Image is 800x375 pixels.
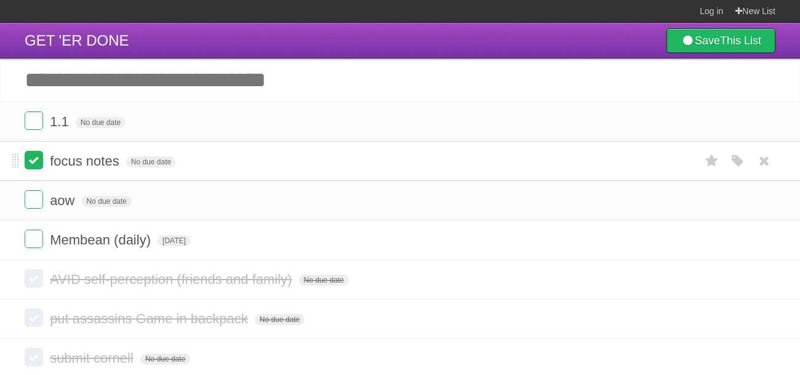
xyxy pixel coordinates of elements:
[50,114,72,129] span: 1.1
[25,190,43,209] label: Done
[720,34,761,47] b: This List
[700,151,724,171] label: Star task
[82,196,132,207] span: No due date
[50,311,251,326] span: put assassins Game in backpack
[299,275,349,286] span: No due date
[140,353,190,365] span: No due date
[25,230,43,248] label: Done
[50,272,295,287] span: AVID self-perception (friends and family)
[50,193,78,208] span: aow
[25,32,129,49] span: GET 'ER DONE
[25,308,43,327] label: Done
[25,269,43,288] label: Done
[666,28,775,53] a: SaveThis List
[50,350,137,366] span: submit cornell
[25,348,43,366] label: Done
[50,232,154,248] span: Membean (daily)
[255,314,305,325] span: No due date
[50,153,122,169] span: focus notes
[25,151,43,169] label: Done
[126,156,176,167] span: No due date
[25,111,43,130] label: Done
[76,117,126,128] span: No due date
[158,235,191,246] span: [DATE]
